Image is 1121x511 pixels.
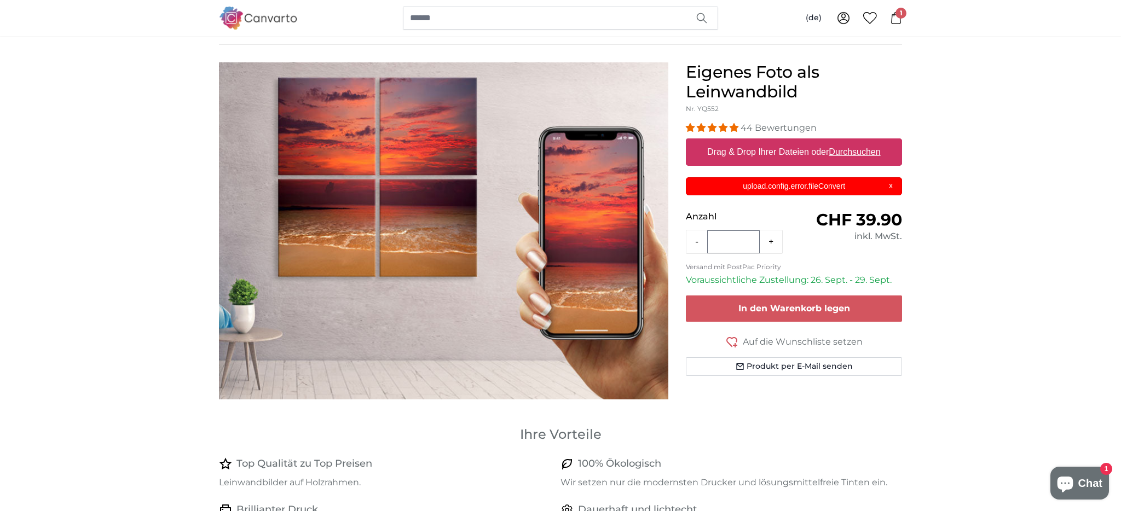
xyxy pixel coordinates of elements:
label: Drag & Drop Ihrer Dateien oder [703,141,885,163]
h3: Ihre Vorteile [219,426,902,443]
span: CHF 39.90 [816,210,902,230]
p: Anzahl [686,210,794,223]
span: Nr. YQ552 [686,104,719,113]
div: 1 of 1 [219,62,668,399]
u: Durchsuchen [829,147,881,156]
p: upload.config.error.fileConvert [693,181,895,192]
p: Wir setzen nur die modernsten Drucker und lösungsmittelfreie Tinten ein. [560,476,893,489]
button: In den Warenkorb legen [686,295,902,322]
p: Leinwandbilder auf Holzrahmen. [219,476,552,489]
div: upload.config.error.fileConvert [686,177,902,195]
span: 1 [895,8,906,19]
inbox-online-store-chat: Onlineshop-Chat von Shopify [1047,467,1112,502]
p: Voraussichtliche Zustellung: 26. Sept. - 29. Sept. [686,274,902,287]
h1: Eigenes Foto als Leinwandbild [686,62,902,102]
h4: Top Qualität zu Top Preisen [236,456,372,472]
span: 4.93 stars [686,123,741,133]
span: In den Warenkorb legen [738,303,850,313]
button: + [760,231,782,253]
span: 44 Bewertungen [741,123,817,133]
button: Auf die Wunschliste setzen [686,335,902,349]
button: Produkt per E-Mail senden [686,357,902,376]
div: inkl. MwSt. [794,230,902,243]
p: Versand mit PostPac Priority [686,263,902,271]
img: personalised-canvas-print [219,62,668,399]
button: - [686,231,707,253]
button: (de) [797,8,830,28]
h4: 100% Ökologisch [578,456,661,472]
span: Auf die Wunschliste setzen [743,335,863,349]
img: Canvarto [219,7,298,29]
